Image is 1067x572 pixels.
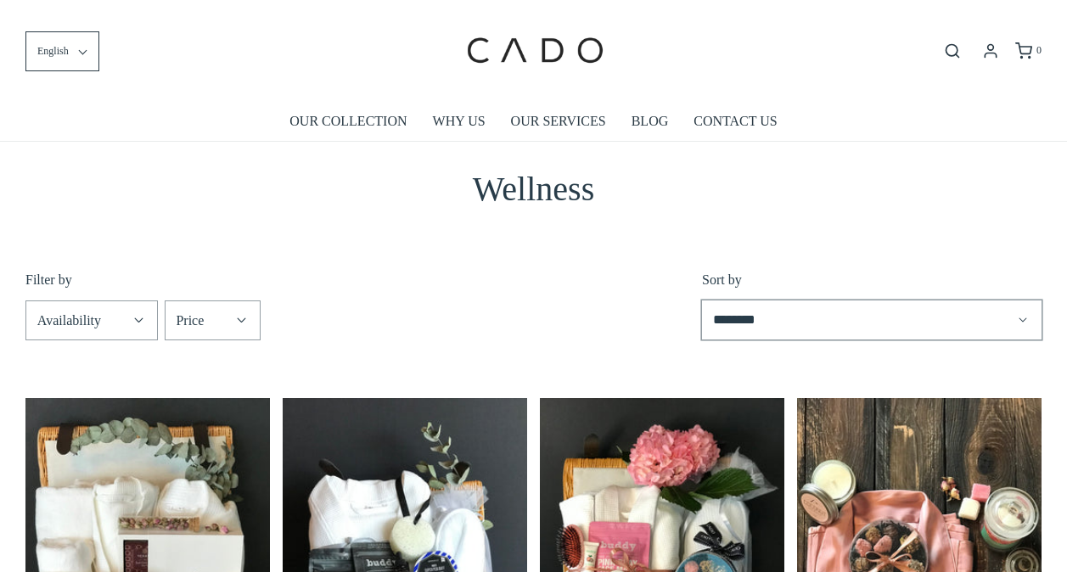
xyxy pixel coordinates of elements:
[176,310,204,332] span: Price
[26,301,157,339] summary: Availability
[511,102,606,141] a: OUR SERVICES
[462,13,606,89] img: cadogifting
[25,31,99,71] button: English
[702,273,1042,287] label: Sort by
[289,102,407,141] a: OUR COLLECTION
[25,167,1042,211] h2: Wellness
[1014,42,1042,59] a: 0
[1036,44,1042,56] span: 0
[166,301,260,339] summary: Price
[37,43,69,59] span: English
[37,310,101,332] span: Availability
[25,273,675,287] p: Filter by
[632,102,669,141] a: BLOG
[433,102,486,141] a: WHY US
[937,42,968,60] button: Open search bar
[694,102,777,141] a: CONTACT US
